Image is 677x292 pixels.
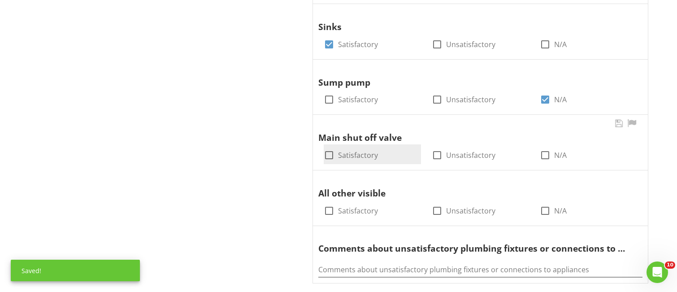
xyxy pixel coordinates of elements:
[554,151,567,160] label: N/A
[446,206,495,215] label: Unsatisfactory
[318,118,626,144] div: Main shut off valve
[446,95,495,104] label: Unsatisfactory
[11,260,140,281] div: Saved!
[318,8,626,34] div: Sinks
[647,261,668,283] iframe: Intercom live chat
[554,206,567,215] label: N/A
[554,40,567,49] label: N/A
[446,151,495,160] label: Unsatisfactory
[338,206,378,215] label: Satisfactory
[665,261,675,269] span: 10
[318,230,626,256] div: Comments about unsatisfactory plumbing fixtures or connections to appliances
[318,262,642,277] input: Comments about unsatisfactory plumbing fixtures or connections to appliances
[338,95,378,104] label: Satisfactory
[318,63,626,89] div: Sump pump
[338,40,378,49] label: Satisfactory
[338,151,378,160] label: Satisfactory
[554,95,567,104] label: N/A
[318,174,626,200] div: All other visible
[446,40,495,49] label: Unsatisfactory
